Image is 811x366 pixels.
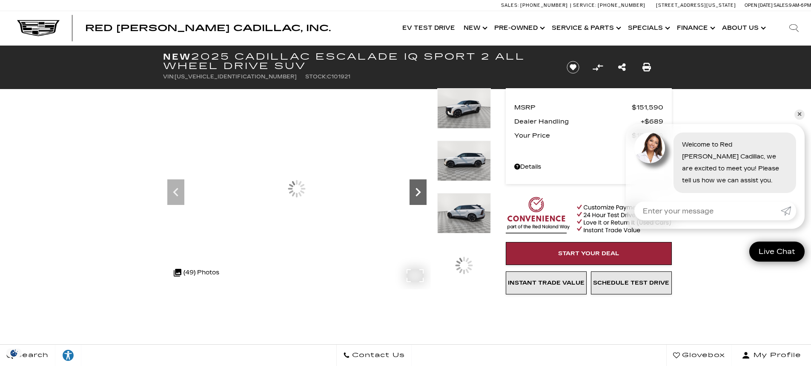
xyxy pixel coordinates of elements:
[745,3,773,8] span: Open [DATE]
[175,74,297,80] span: [US_VEHICLE_IDENTIFICATION_NUMBER]
[641,115,663,127] span: $689
[680,349,725,361] span: Glovebox
[501,3,519,8] span: Sales:
[514,101,632,113] span: MSRP
[749,242,805,262] a: Live Chat
[501,3,570,8] a: Sales: [PHONE_NUMBER]
[593,280,669,286] span: Schedule Test Drive
[634,202,781,220] input: Enter your message
[591,271,672,294] a: Schedule Test Drive
[163,74,175,80] span: VIN:
[514,115,641,127] span: Dealer Handling
[750,349,801,361] span: My Profile
[718,11,768,45] a: About Us
[558,250,619,257] span: Start Your Deal
[570,3,648,8] a: Service: [PHONE_NUMBER]
[55,345,81,366] a: Explore your accessibility options
[398,11,459,45] a: EV Test Drive
[163,52,191,62] strong: New
[305,74,327,80] span: Stock:
[781,202,796,220] a: Submit
[789,3,811,8] span: 9 AM-6 PM
[774,3,789,8] span: Sales:
[618,61,626,73] a: Share this New 2025 Cadillac ESCALADE IQ Sport 2 All Wheel Drive SUV
[591,61,604,74] button: Compare Vehicle
[514,161,663,173] a: Details
[642,61,651,73] a: Print this New 2025 Cadillac ESCALADE IQ Sport 2 All Wheel Drive SUV
[598,3,645,8] span: [PHONE_NUMBER]
[634,133,665,163] img: Agent profile photo
[506,242,672,265] a: Start Your Deal
[514,115,663,127] a: Dealer Handling $689
[656,3,736,8] a: [STREET_ADDRESS][US_STATE]
[350,349,405,361] span: Contact Us
[666,345,732,366] a: Glovebox
[632,101,663,113] span: $151,590
[624,11,673,45] a: Specials
[4,349,24,357] section: Click to Open Cookie Consent Modal
[573,3,596,8] span: Service:
[17,20,60,36] img: Cadillac Dark Logo with Cadillac White Text
[437,88,491,129] img: New 2025 Summit White Cadillac Sport 2 image 4
[673,133,796,193] div: Welcome to Red [PERSON_NAME] Cadillac, we are excited to meet you! Please tell us how we can assi...
[4,349,24,357] img: Opt-Out Icon
[506,271,587,294] a: Instant Trade Value
[163,52,553,71] h1: 2025 Cadillac ESCALADE IQ Sport 2 All Wheel Drive SUV
[169,262,224,283] div: (49) Photos
[437,141,491,181] img: New 2025 Summit White Cadillac Sport 2 image 5
[514,101,663,113] a: MSRP $151,590
[547,11,624,45] a: Service & Parts
[732,345,811,366] button: Open user profile menu
[508,280,585,286] span: Instant Trade Value
[55,349,81,362] div: Explore your accessibility options
[336,345,412,366] a: Contact Us
[459,11,490,45] a: New
[754,247,800,256] span: Live Chat
[167,179,184,205] div: Previous
[514,130,663,141] a: Your Price $152,279
[564,61,582,74] button: Save vehicle
[327,74,350,80] span: C101921
[13,349,49,361] span: Search
[490,11,547,45] a: Pre-Owned
[520,3,568,8] span: [PHONE_NUMBER]
[514,130,632,141] span: Your Price
[410,179,427,205] div: Next
[85,23,331,33] span: Red [PERSON_NAME] Cadillac, Inc.
[437,193,491,233] img: New 2025 Summit White Cadillac Sport 2 image 6
[673,11,718,45] a: Finance
[85,24,331,32] a: Red [PERSON_NAME] Cadillac, Inc.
